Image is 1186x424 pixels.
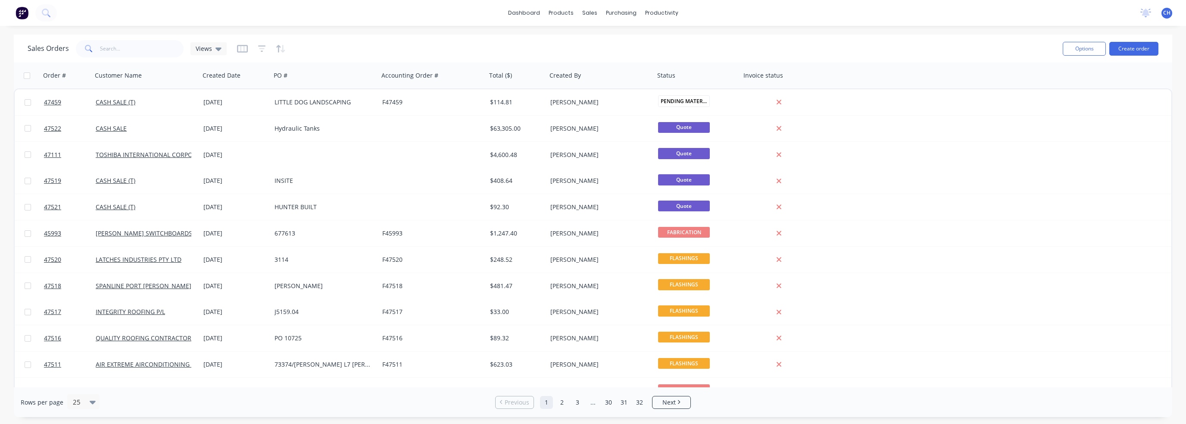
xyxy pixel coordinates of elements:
[556,396,568,409] a: Page 2
[44,360,61,369] span: 47511
[382,282,478,290] div: F47518
[44,98,61,107] span: 47459
[550,255,646,264] div: [PERSON_NAME]
[96,308,165,316] a: INTEGRITY ROOFING P/L
[658,384,710,395] span: FABRICATION
[490,98,541,107] div: $114.81
[44,299,96,325] a: 47517
[203,203,268,211] div: [DATE]
[658,279,710,290] span: FLASHINGS
[44,386,61,395] span: 47515
[550,386,646,395] div: [PERSON_NAME]
[96,124,127,132] a: CASH SALE
[550,124,646,133] div: [PERSON_NAME]
[550,360,646,369] div: [PERSON_NAME]
[203,360,268,369] div: [DATE]
[203,255,268,264] div: [DATE]
[382,386,478,395] div: F47515
[743,71,783,80] div: Invoice status
[1109,42,1158,56] button: Create order
[658,253,710,264] span: FLASHINGS
[44,247,96,273] a: 47520
[504,6,544,19] a: dashboard
[544,6,578,19] div: products
[274,71,287,80] div: PO #
[275,255,370,264] div: 3114
[658,122,710,133] span: Quote
[275,360,370,369] div: 73374/[PERSON_NAME] L7 [PERSON_NAME] COVERS
[44,229,61,238] span: 45993
[490,229,541,238] div: $1,247.40
[44,282,61,290] span: 47518
[496,398,534,407] a: Previous page
[275,176,370,185] div: INSITE
[540,396,553,409] a: Page 1 is your current page
[550,176,646,185] div: [PERSON_NAME]
[44,308,61,316] span: 47517
[490,176,541,185] div: $408.64
[658,332,710,342] span: FLASHINGS
[44,220,96,246] a: 45993
[658,201,710,211] span: Quote
[382,255,478,264] div: F47520
[44,124,61,133] span: 47522
[21,398,63,407] span: Rows per page
[44,168,96,194] a: 47519
[196,44,212,53] span: Views
[658,174,710,185] span: Quote
[44,176,61,185] span: 47519
[96,176,135,185] a: CASH SALE (T)
[95,71,142,80] div: Customer Name
[203,308,268,316] div: [DATE]
[44,334,61,342] span: 47516
[16,6,28,19] img: Factory
[490,334,541,342] div: $89.32
[203,386,268,395] div: [DATE]
[43,71,66,80] div: Order #
[96,282,191,290] a: SPANLINE PORT [PERSON_NAME]
[550,282,646,290] div: [PERSON_NAME]
[203,176,268,185] div: [DATE]
[96,151,236,159] a: TOSHIBA INTERNATIONAL CORPORATION Pty Ltd
[490,386,541,395] div: $66.00
[44,116,96,141] a: 47522
[1163,9,1170,17] span: CH
[44,89,96,115] a: 47459
[490,203,541,211] div: $92.30
[658,305,710,316] span: FLASHINGS
[275,386,370,395] div: 13098
[203,124,268,133] div: [DATE]
[203,334,268,342] div: [DATE]
[382,308,478,316] div: F47517
[381,71,438,80] div: Accounting Order #
[578,6,602,19] div: sales
[641,6,683,19] div: productivity
[96,334,195,342] a: QUALITY ROOFING CONTRACTORS
[44,142,96,168] a: 47111
[490,308,541,316] div: $33.00
[44,273,96,299] a: 47518
[658,358,710,369] span: FLASHINGS
[1063,42,1106,56] button: Options
[44,203,61,211] span: 47521
[44,325,96,351] a: 47516
[382,334,478,342] div: F47516
[275,124,370,133] div: Hydraulic Tanks
[633,396,646,409] a: Page 32
[44,151,61,159] span: 47111
[203,98,268,107] div: [DATE]
[658,227,710,238] span: FABRICATION
[275,203,370,211] div: HUNTER BUILT
[96,255,181,264] a: LATCHES INDUSTRIES PTY LTD
[203,229,268,238] div: [DATE]
[203,282,268,290] div: [DATE]
[492,396,694,409] ul: Pagination
[275,334,370,342] div: PO 10725
[203,151,268,159] div: [DATE]
[662,398,676,407] span: Next
[657,71,675,80] div: Status
[652,398,690,407] a: Next page
[549,71,581,80] div: Created By
[550,308,646,316] div: [PERSON_NAME]
[44,255,61,264] span: 47520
